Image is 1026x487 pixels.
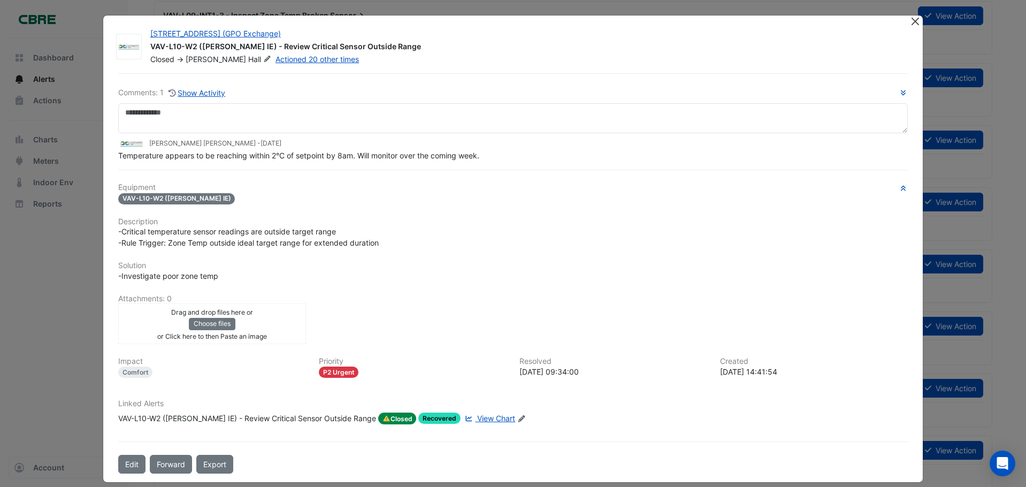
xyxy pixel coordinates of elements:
[519,366,707,377] div: [DATE] 09:34:00
[150,29,281,38] a: [STREET_ADDRESS] (GPO Exchange)
[168,87,226,99] button: Show Activity
[150,55,174,64] span: Closed
[909,16,921,27] button: Close
[118,138,145,150] img: Automated Air
[463,413,515,424] a: View Chart
[118,183,908,192] h6: Equipment
[118,193,235,204] span: VAV-L10-W2 ([PERSON_NAME] IE)
[117,42,141,52] img: Automated Air
[150,455,192,474] button: Forward
[477,414,515,423] span: View Chart
[118,217,908,226] h6: Description
[990,451,1015,476] div: Open Intercom Messenger
[196,455,233,474] a: Export
[118,151,479,160] span: Temperature appears to be reaching within 2°C of setpoint by 8am. Will monitor over the coming week.
[189,318,235,330] button: Choose files
[118,455,146,474] button: Edit
[149,139,281,148] small: [PERSON_NAME] [PERSON_NAME] -
[519,357,707,366] h6: Resolved
[118,271,218,280] span: -Investigate poor zone temp
[118,357,306,366] h6: Impact
[171,308,253,316] small: Drag and drop files here or
[720,357,908,366] h6: Created
[118,227,379,247] span: -Critical temperature sensor readings are outside target range -Rule Trigger: Zone Temp outside i...
[319,367,359,378] div: P2 Urgent
[517,415,525,423] fa-icon: Edit Linked Alerts
[118,294,908,303] h6: Attachments: 0
[118,413,376,424] div: VAV-L10-W2 ([PERSON_NAME] IE) - Review Critical Sensor Outside Range
[177,55,183,64] span: ->
[418,413,461,424] span: Recovered
[150,41,897,54] div: VAV-L10-W2 ([PERSON_NAME] IE) - Review Critical Sensor Outside Range
[378,413,417,424] span: Closed
[118,399,908,408] h6: Linked Alerts
[157,332,267,340] small: or Click here to then Paste an image
[118,367,153,378] div: Comfort
[720,366,908,377] div: [DATE] 14:41:54
[118,261,908,270] h6: Solution
[248,54,273,65] span: Hall
[261,139,281,147] span: 2025-08-05 14:41:54
[319,357,507,366] h6: Priority
[118,87,226,99] div: Comments: 1
[186,55,246,64] span: [PERSON_NAME]
[275,55,359,64] a: Actioned 20 other times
